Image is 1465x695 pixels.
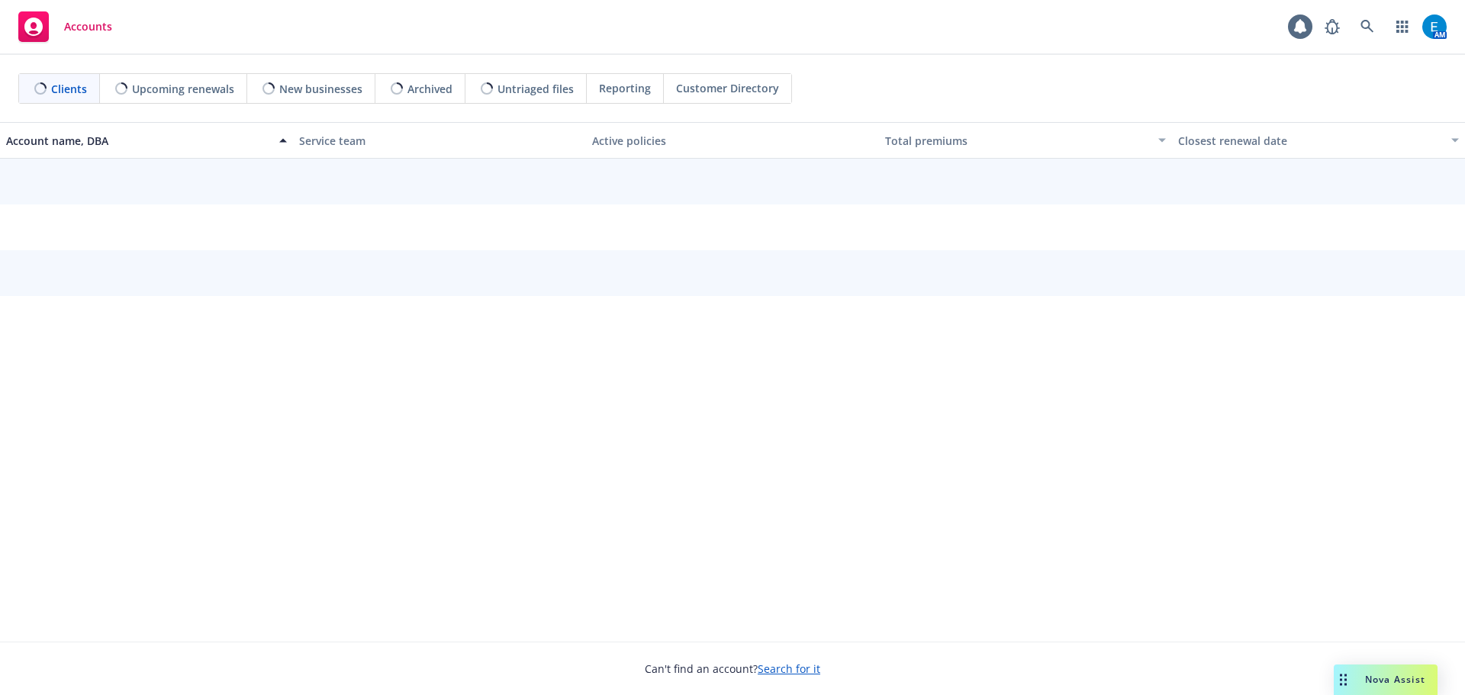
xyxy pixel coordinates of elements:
[407,81,452,97] span: Archived
[497,81,574,97] span: Untriaged files
[758,661,820,676] a: Search for it
[592,133,873,149] div: Active policies
[1334,664,1438,695] button: Nova Assist
[676,80,779,96] span: Customer Directory
[132,81,234,97] span: Upcoming renewals
[12,5,118,48] a: Accounts
[1387,11,1418,42] a: Switch app
[51,81,87,97] span: Clients
[1172,122,1465,159] button: Closest renewal date
[599,80,651,96] span: Reporting
[879,122,1172,159] button: Total premiums
[1352,11,1383,42] a: Search
[1422,14,1447,39] img: photo
[586,122,879,159] button: Active policies
[1365,673,1425,686] span: Nova Assist
[64,21,112,33] span: Accounts
[645,661,820,677] span: Can't find an account?
[885,133,1149,149] div: Total premiums
[1334,664,1353,695] div: Drag to move
[1317,11,1347,42] a: Report a Bug
[1178,133,1442,149] div: Closest renewal date
[299,133,580,149] div: Service team
[6,133,270,149] div: Account name, DBA
[279,81,362,97] span: New businesses
[293,122,586,159] button: Service team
